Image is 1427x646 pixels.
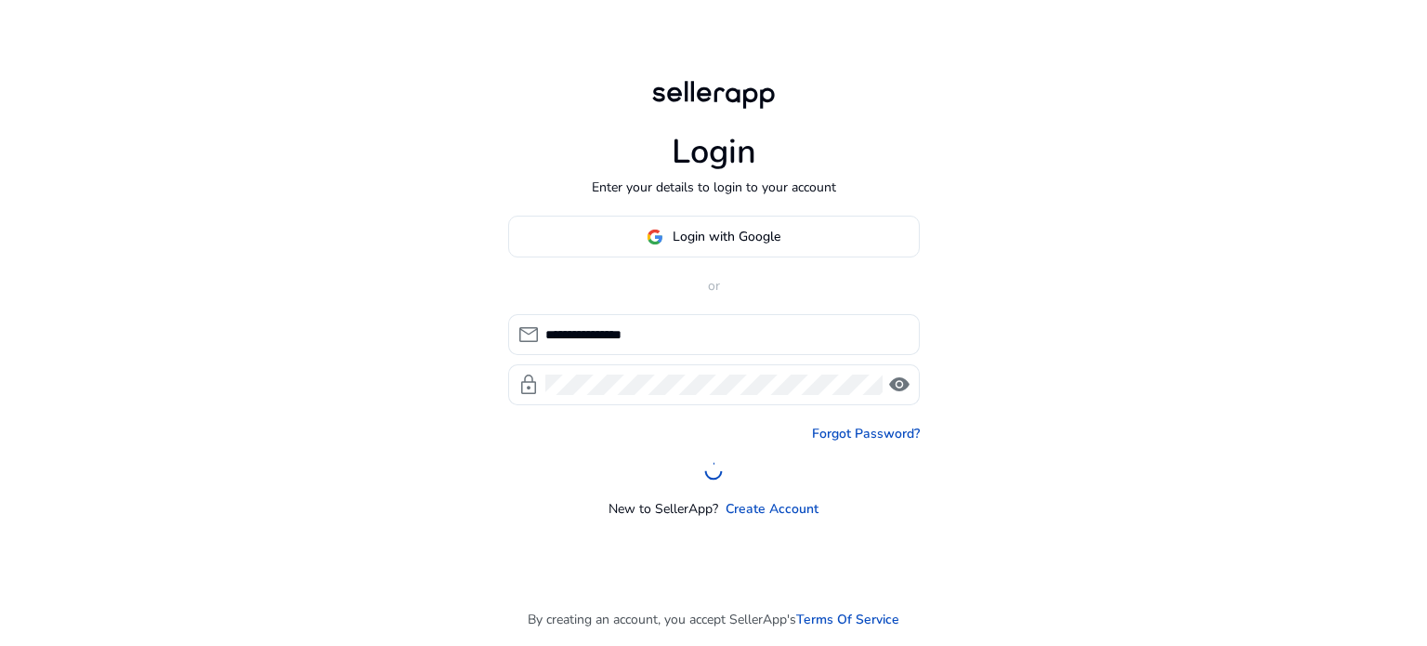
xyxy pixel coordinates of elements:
[517,323,540,346] span: mail
[609,499,718,519] p: New to SellerApp?
[673,227,780,246] span: Login with Google
[888,374,910,396] span: visibility
[508,216,920,257] button: Login with Google
[508,276,920,296] p: or
[647,229,663,245] img: google-logo.svg
[812,424,920,443] a: Forgot Password?
[672,132,756,172] h1: Login
[517,374,540,396] span: lock
[592,178,836,197] p: Enter your details to login to your account
[726,499,818,519] a: Create Account
[796,610,899,629] a: Terms Of Service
